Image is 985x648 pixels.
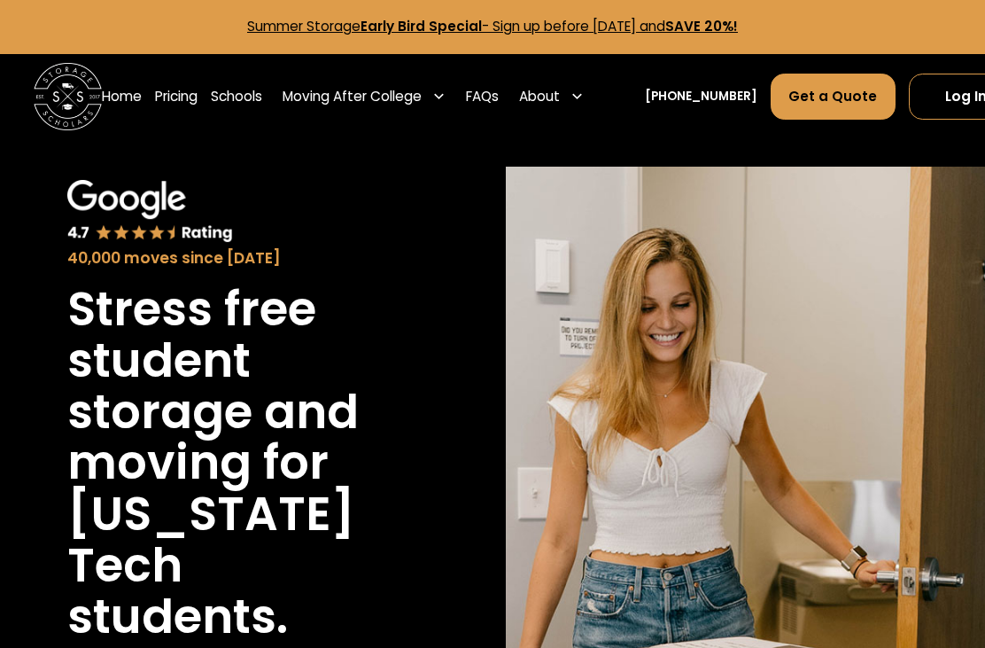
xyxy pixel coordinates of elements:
[519,87,560,107] div: About
[513,73,591,121] div: About
[155,73,198,121] a: Pricing
[67,488,412,591] h1: [US_STATE] Tech
[361,17,482,35] strong: Early Bird Special
[466,73,499,121] a: FAQs
[247,17,738,35] a: Summer StorageEarly Bird Special- Sign up before [DATE] andSAVE 20%!
[771,74,895,120] a: Get a Quote
[102,73,142,121] a: Home
[211,73,262,121] a: Schools
[645,88,757,105] a: [PHONE_NUMBER]
[276,73,453,121] div: Moving After College
[665,17,738,35] strong: SAVE 20%!
[67,180,234,244] img: Google 4.7 star rating
[34,63,102,131] img: Storage Scholars main logo
[34,63,102,131] a: home
[67,247,412,270] div: 40,000 moves since [DATE]
[283,87,422,107] div: Moving After College
[67,591,288,643] h1: students.
[67,284,412,489] h1: Stress free student storage and moving for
